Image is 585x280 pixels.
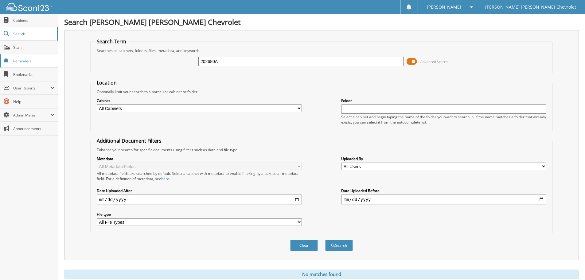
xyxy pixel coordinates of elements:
legend: Additional Document Filters [94,137,165,144]
label: Folder [341,98,546,103]
input: end [341,195,546,204]
input: start [97,195,302,204]
span: Admin Menu [13,112,50,118]
div: Optionally limit your search to a particular cabinet or folder [94,89,549,94]
span: Reminders [13,58,55,64]
legend: Location [94,79,120,86]
span: [PERSON_NAME] [427,5,461,9]
div: Select a cabinet and begin typing the name of the folder you want to search in. If the name match... [341,114,546,125]
span: Search [13,31,54,37]
label: Date Uploaded Before [341,188,546,193]
img: scan123-logo-white.svg [6,3,52,11]
label: Uploaded By [341,156,546,161]
div: Enhance your search for specific documents using filters such as date and file type. [94,147,549,152]
div: Searches all cabinets, folders, files, metadata, and keywords [94,48,549,53]
span: User Reports [13,85,50,91]
div: No matches found [64,270,579,279]
label: Cabinet [97,98,302,103]
button: Search [325,240,353,251]
label: Date Uploaded After [97,188,302,193]
iframe: Chat Widget [554,250,585,280]
span: Bookmarks [13,72,55,77]
button: Clear [290,240,318,251]
div: All metadata fields are searched by default. Select a cabinet with metadata to enable filtering b... [97,171,302,181]
span: Help [13,99,55,104]
label: File type [97,212,302,217]
label: Metadata [97,156,302,161]
span: Announcements [13,126,55,131]
span: Advanced Search [420,59,448,64]
a: here [161,176,169,181]
h1: Search [PERSON_NAME] [PERSON_NAME] Chevrolet [64,17,579,27]
span: Cabinets [13,18,55,23]
span: Scan [13,45,55,50]
legend: Search Term [94,38,129,45]
span: [PERSON_NAME] [PERSON_NAME] Chevrolet [485,5,576,9]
